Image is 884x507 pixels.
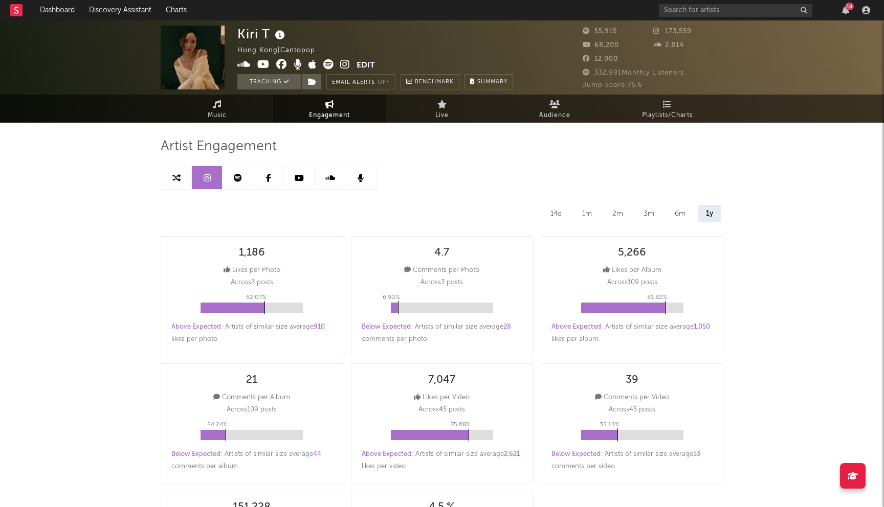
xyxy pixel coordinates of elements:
[231,276,273,289] p: Across 3 posts
[653,42,684,49] span: 2,814
[574,205,600,222] div: 1m
[583,42,619,49] span: 68,200
[583,70,684,76] span: 332,991 Monthly Listeners
[428,374,455,386] div: 7,047
[246,374,257,386] div: 21
[477,79,507,85] span: Summary
[273,95,386,123] a: Engagement
[239,247,265,259] div: 1,186
[694,324,710,330] span: 1,050
[434,247,449,259] div: 4.7
[404,264,479,276] div: Comments per Photo
[435,109,449,122] span: Live
[401,74,459,89] a: Benchmark
[362,324,411,330] span: Below Expected
[667,205,693,222] div: 6m
[208,109,227,122] span: Music
[583,82,643,88] span: Jump Score: 75.6
[842,6,849,14] button: 18
[551,448,713,473] div: : Artists of similar size average comments per video .
[362,321,523,345] div: : Artists of similar size average comments per photo .
[607,276,657,289] p: Across 109 posts
[414,391,470,404] div: Likes per Video
[503,324,511,330] span: 28
[418,404,465,416] p: Across 45 posts
[171,324,221,330] span: Above Expected
[539,109,570,122] span: Audience
[237,44,327,57] div: Hong Kong | Cantopop
[378,80,390,85] em: Off
[415,76,454,88] span: Benchmark
[642,109,693,122] span: Playlists/Charts
[845,3,854,10] div: 18
[451,419,471,431] p: 75.68 %
[618,247,646,259] div: 5,266
[313,451,321,457] span: 44
[551,451,601,457] span: Below Expected
[171,321,333,345] div: : Artists of similar size average likes per photo .
[161,95,273,123] a: Music
[551,321,713,345] div: : Artists of similar size average likes per album .
[498,95,611,123] a: Audience
[207,419,228,431] p: 24.24 %
[647,291,667,304] p: 81.82 %
[659,4,812,17] input: Search for artists
[636,205,662,222] div: 3m
[224,264,280,276] div: Likes per Photo
[161,141,277,153] span: Artist Engagement
[653,28,692,35] span: 173,559
[693,451,700,457] span: 53
[213,391,290,404] div: Comments per Album
[246,291,267,304] p: 62.07 %
[583,56,618,62] span: 12,000
[605,205,631,222] div: 2m
[357,59,375,72] button: Edit
[326,74,395,89] button: Email AlertsOff
[227,404,277,416] p: Across 109 posts
[543,205,569,222] div: 14d
[309,109,350,122] span: Engagement
[237,26,288,42] div: Kiri T
[362,448,523,473] div: : Artists of similar size average likes per video .
[362,451,411,457] span: Above Expected
[609,404,655,416] p: Across 45 posts
[600,419,620,431] p: 35.14 %
[314,324,325,330] span: 910
[504,451,520,457] span: 2,621
[421,276,463,289] p: Across 3 posts
[626,374,638,386] div: 39
[465,74,513,89] button: Summary
[171,448,333,473] div: : Artists of similar size average comments per album .
[237,74,301,89] button: Tracking
[611,95,723,123] a: Playlists/Charts
[551,324,601,330] span: Above Expected
[698,205,721,222] div: 1y
[386,95,498,123] a: Live
[383,291,400,304] p: 6.90 %
[171,451,220,457] span: Below Expected
[595,391,669,404] div: Comments per Video
[603,264,661,276] div: Likes per Album
[583,28,617,35] span: 55,915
